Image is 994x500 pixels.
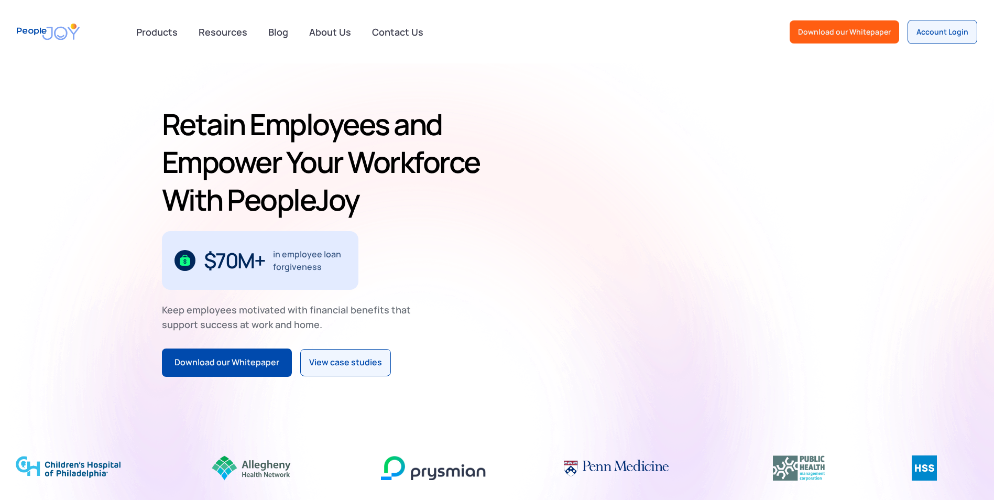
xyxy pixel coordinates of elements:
[790,20,899,44] a: Download our Whitepaper
[204,252,265,269] div: $70M+
[262,20,294,44] a: Blog
[309,356,382,369] div: View case studies
[798,27,891,37] div: Download our Whitepaper
[366,20,430,44] a: Contact Us
[162,349,292,377] a: Download our Whitepaper
[300,349,391,376] a: View case studies
[174,356,279,369] div: Download our Whitepaper
[162,302,420,332] div: Keep employees motivated with financial benefits that support success at work and home.
[908,20,977,44] a: Account Login
[17,17,80,47] a: home
[192,20,254,44] a: Resources
[130,21,184,42] div: Products
[303,20,357,44] a: About Us
[162,231,358,290] div: 1 / 3
[273,248,346,273] div: in employee loan forgiveness
[916,27,968,37] div: Account Login
[162,105,493,219] h1: Retain Employees and Empower Your Workforce With PeopleJoy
